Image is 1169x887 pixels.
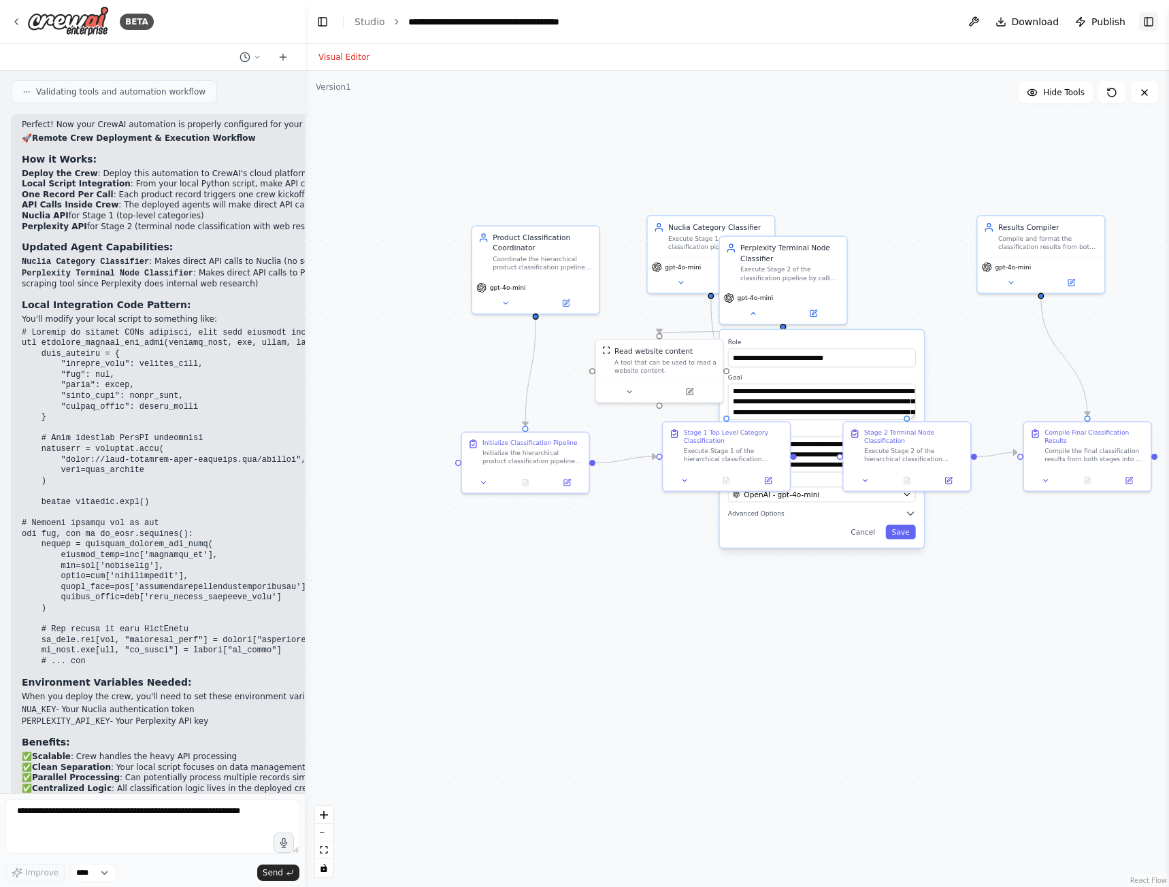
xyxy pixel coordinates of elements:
[668,235,768,251] div: Execute Stage 1 of the classification pipeline by calling Nuclia API to identify 1-2 most relevan...
[22,705,448,716] li: - Your Nuclia authentication token
[27,6,109,37] img: Logo
[684,429,784,445] div: Stage 1 Top Level Category Classification
[1019,82,1093,103] button: Hide Tools
[22,737,70,748] strong: Benefits:
[976,215,1105,294] div: Results CompilerCompile and format the classification results from both stages into a structured ...
[274,833,294,853] button: Click to speak your automation idea
[520,320,540,426] g: Edge from 69d61479-95fa-4bff-a3a7-7bce94bdd285 to 3435a8c3-2d04-4d24-a92c-e56cb9bd6c1a
[1130,877,1167,884] a: React Flow attribution
[662,421,791,492] div: Stage 1 Top Level Category ClassificationExecute Stage 1 of the hierarchical classification pipel...
[355,16,385,27] a: Studio
[5,864,65,882] button: Improve
[22,133,448,144] h2: 🚀
[719,235,847,324] div: Perplexity Terminal Node ClassifierExecute Stage 2 of the classification pipeline by calling Perp...
[614,358,717,375] div: A tool that can be used to read a website content.
[22,222,448,233] li: for Stage 2 (terminal node classification with web research)
[844,525,881,539] button: Cancel
[740,243,840,263] div: Perplexity Terminal Node Classifier
[595,339,723,403] div: ScrapeWebsiteToolRead website contentA tool that can be used to read a website content.
[602,346,610,354] img: ScrapeWebsiteTool
[728,373,916,382] label: Goal
[751,474,786,486] button: Open in side panel
[1066,474,1109,486] button: No output available
[990,10,1065,34] button: Download
[22,211,69,220] strong: Nuclia API
[728,487,916,503] button: OpenAI - gpt-4o-mini
[1044,429,1145,445] div: Compile Final Classification Results
[272,49,294,65] button: Start a new chat
[22,677,192,688] strong: Environment Variables Needed:
[728,426,916,434] label: Backstory
[22,200,448,232] li: : The deployed agents will make direct API calls to:
[22,328,448,666] code: # Loremip do sitamet CONs adipisci, elit sedd eiusmodt inci utl etdolore_magnaal_eni_admi(veniamq...
[471,225,599,314] div: Product Classification CoordinatorCoordinate the hierarchical product classification pipeline by ...
[1044,447,1145,463] div: Compile the final classification results from both stages into a structured output format ready f...
[32,773,120,782] strong: Parallel Processing
[22,705,56,715] code: NUA_KEY
[661,386,719,398] button: Open in side panel
[864,447,964,463] div: Execute Stage 2 of the hierarchical classification pipeline by making a direct API call to Perple...
[1139,12,1158,31] button: Show right sidebar
[1023,421,1151,492] div: Compile Final Classification ResultsCompile the final classification results from both stages int...
[36,86,205,97] span: Validating tools and automation workflow
[842,421,971,492] div: Stage 2 Terminal Node ClassificationExecute Stage 2 of the hierarchical classification pipeline b...
[1043,87,1085,98] span: Hide Tools
[22,179,448,190] li: : From your local Python script, make API calls to the deployed crew
[1036,299,1092,416] g: Edge from 5e3b3d9b-8460-4ffd-a12f-6d87a93f9f67 to 505664d0-61b4-4d81-b6e0-a79906191b02
[712,276,770,288] button: Open in side panel
[704,474,748,486] button: No output available
[22,120,448,131] p: Perfect! Now your CrewAI automation is properly configured for your workflow. Here's how it will ...
[728,509,785,518] span: Advanced Options
[22,222,87,231] strong: Perplexity API
[263,867,283,878] span: Send
[22,257,149,267] code: Nuclia Category Classifier
[864,429,964,445] div: Stage 2 Terminal Node Classification
[668,222,768,233] div: Nuclia Category Classifier
[995,263,1031,271] span: gpt-4o-mini
[728,508,916,518] button: Advanced Options
[257,865,299,881] button: Send
[22,314,448,325] p: You'll modify your local script to something like:
[665,263,701,271] span: gpt-4o-mini
[32,133,256,143] strong: Remote Crew Deployment & Execution Workflow
[885,525,915,539] button: Save
[120,14,154,30] div: BETA
[32,752,71,761] strong: Scalable
[1091,15,1125,29] span: Publish
[234,49,267,65] button: Switch to previous chat
[504,476,547,488] button: No output available
[315,806,333,824] button: zoom in
[22,169,448,180] li: : Deploy this automation to CrewAI's cloud platform
[313,12,332,31] button: Hide left sidebar
[22,190,114,199] strong: One Record Per Call
[22,200,118,210] strong: API Calls Inside Crew
[22,169,98,178] strong: Deploy the Crew
[684,447,784,463] div: Execute Stage 1 of the hierarchical classification pipeline by calling Nuclia API to identify the...
[22,717,110,726] code: PERPLEXITY_API_KEY
[490,284,526,292] span: gpt-4o-mini
[32,763,111,772] strong: Clean Separation
[461,431,589,494] div: Initialize Classification PipelineInitialize the hierarchical product classification pipeline for...
[614,346,693,356] div: Read website content
[537,297,595,309] button: Open in side panel
[885,474,929,486] button: No output available
[549,476,584,488] button: Open in side panel
[728,338,916,346] label: Role
[482,439,578,447] div: Initialize Classification Pipeline
[22,269,193,278] code: Perplexity Terminal Node Classifier
[482,449,582,465] div: Initialize the hierarchical product classification pipeline for the given product. Validate that ...
[315,859,333,877] button: toggle interactivity
[32,784,112,793] strong: Centralized Logic
[493,255,593,271] div: Coordinate the hierarchical product classification pipeline by processing product data and orches...
[740,265,840,282] div: Execute Stage 2 of the classification pipeline by calling Perplexity API to classify product {pro...
[22,190,448,201] li: : Each product record triggers one crew kickoff execution
[1012,15,1059,29] span: Download
[22,299,191,310] strong: Local Integration Code Pattern:
[977,448,1017,462] g: Edge from d3bc8eaa-33d2-470e-ad4e-f90e0775f8da to 505664d0-61b4-4d81-b6e0-a79906191b02
[355,15,561,29] nav: breadcrumb
[22,179,131,188] strong: Local Script Integration
[744,489,819,499] span: OpenAI - gpt-4o-mini
[646,215,775,294] div: Nuclia Category ClassifierExecute Stage 1 of the classification pipeline by calling Nuclia API to...
[22,716,448,728] li: - Your Perplexity API key
[1111,474,1147,486] button: Open in side panel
